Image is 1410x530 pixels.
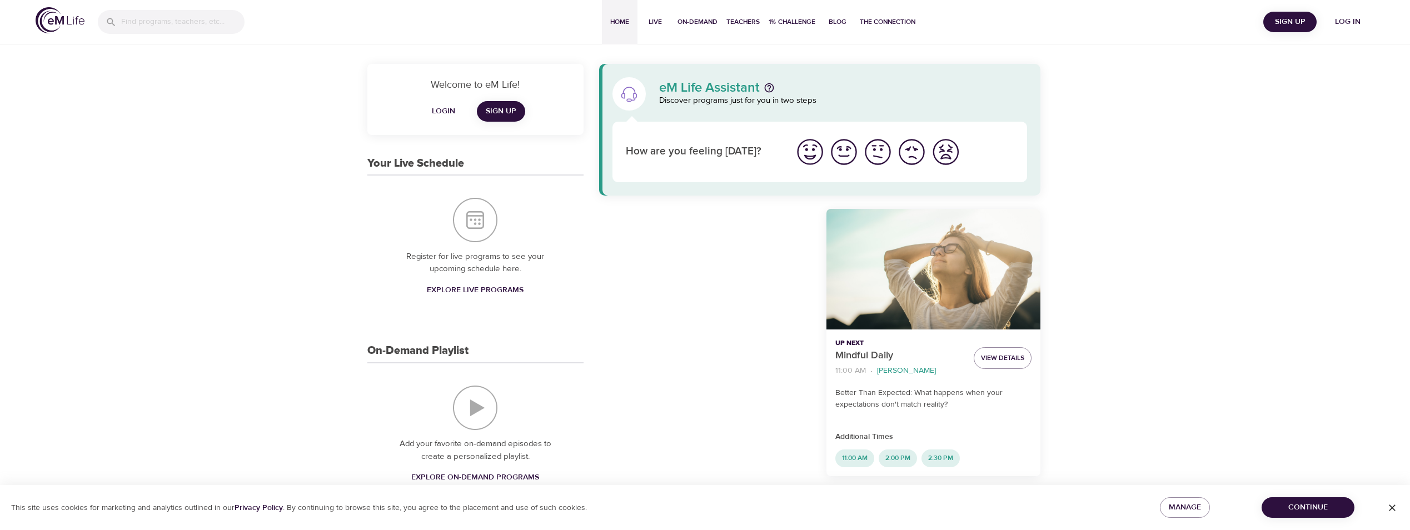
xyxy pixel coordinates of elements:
span: Continue [1271,501,1346,514]
p: 11:00 AM [835,365,866,377]
span: Login [430,104,457,118]
button: I'm feeling worst [929,135,963,169]
button: I'm feeling ok [861,135,895,169]
a: Explore Live Programs [422,280,528,301]
span: Blog [824,16,851,28]
div: 2:30 PM [921,449,960,467]
span: Sign Up [486,104,516,118]
span: The Connection [860,16,915,28]
img: eM Life Assistant [620,85,638,103]
p: Register for live programs to see your upcoming schedule here. [390,251,561,276]
span: 2:00 PM [879,453,917,463]
span: On-Demand [677,16,718,28]
p: Welcome to eM Life! [381,77,570,92]
img: great [795,137,825,167]
img: good [829,137,859,167]
h3: On-Demand Playlist [367,344,469,357]
p: Discover programs just for you in two steps [659,94,1028,107]
p: Additional Times [835,431,1032,443]
img: ok [863,137,893,167]
img: logo [36,7,84,33]
button: View Details [974,347,1032,369]
p: [PERSON_NAME] [877,365,936,377]
button: I'm feeling bad [895,135,929,169]
p: Add your favorite on-demand episodes to create a personalized playlist. [390,438,561,463]
a: Privacy Policy [235,503,283,513]
input: Find programs, teachers, etc... [121,10,245,34]
p: Up Next [835,338,965,348]
span: 11:00 AM [835,453,874,463]
p: eM Life Assistant [659,81,760,94]
span: Live [642,16,669,28]
img: On-Demand Playlist [453,386,497,430]
li: · [870,363,873,378]
span: View Details [981,352,1024,364]
span: Explore On-Demand Programs [411,471,539,484]
button: Log in [1321,12,1374,32]
button: I'm feeling good [827,135,861,169]
span: Explore Live Programs [427,283,524,297]
button: Sign Up [1263,12,1317,32]
span: Home [606,16,633,28]
span: Manage [1169,501,1201,514]
span: 1% Challenge [769,16,815,28]
h3: Your Live Schedule [367,157,464,170]
span: 2:30 PM [921,453,960,463]
button: I'm feeling great [793,135,827,169]
img: Your Live Schedule [453,198,497,242]
button: Continue [1262,497,1354,518]
span: Log in [1326,15,1370,29]
div: 2:00 PM [879,449,917,467]
span: Sign Up [1268,15,1312,29]
img: bad [896,137,927,167]
p: Better Than Expected: What happens when your expectations don't match reality? [835,387,1032,411]
button: Login [426,101,461,122]
button: Manage [1160,497,1210,518]
p: How are you feeling [DATE]? [626,144,780,160]
p: Mindful Daily [835,348,965,363]
span: Teachers [726,16,760,28]
nav: breadcrumb [835,363,965,378]
a: Sign Up [477,101,525,122]
img: worst [930,137,961,167]
div: 11:00 AM [835,449,874,467]
button: Mindful Daily [826,209,1040,329]
a: Explore On-Demand Programs [407,467,544,488]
